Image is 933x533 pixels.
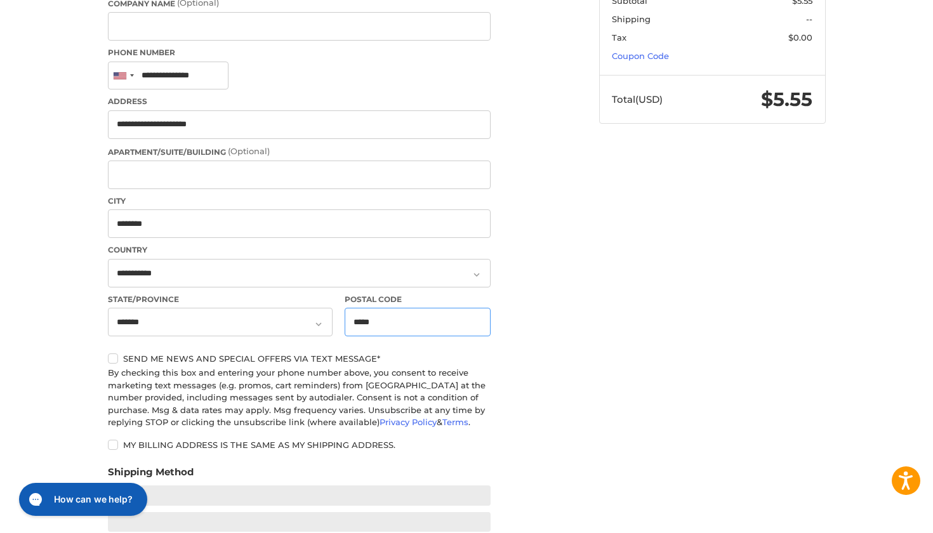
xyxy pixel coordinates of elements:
label: Apartment/Suite/Building [108,145,491,158]
span: Tax [612,32,626,43]
label: Send me news and special offers via text message* [108,353,491,364]
span: -- [806,14,812,24]
iframe: Google Customer Reviews [828,499,933,533]
a: Coupon Code [612,51,669,61]
label: Country [108,244,491,256]
span: Shipping [612,14,651,24]
div: United States: +1 [109,62,138,89]
span: $5.55 [761,88,812,111]
label: State/Province [108,294,333,305]
div: By checking this box and entering your phone number above, you consent to receive marketing text ... [108,367,491,429]
a: Privacy Policy [380,417,437,427]
small: (Optional) [228,146,270,156]
label: Postal Code [345,294,491,305]
span: $0.00 [788,32,812,43]
a: Terms [442,417,468,427]
label: My billing address is the same as my shipping address. [108,440,491,450]
label: City [108,195,491,207]
label: Address [108,96,491,107]
label: Phone Number [108,47,491,58]
legend: Shipping Method [108,465,194,485]
span: Total (USD) [612,93,663,105]
iframe: Gorgias live chat messenger [13,478,151,520]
